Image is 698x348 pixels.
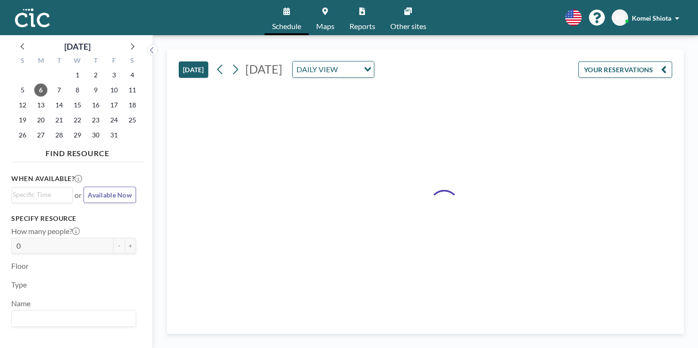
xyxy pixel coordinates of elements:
[316,23,334,30] span: Maps
[11,227,80,236] label: How many people?
[34,98,47,112] span: Monday, October 13, 2025
[53,98,66,112] span: Tuesday, October 14, 2025
[89,129,102,142] span: Thursday, October 30, 2025
[53,83,66,97] span: Tuesday, October 7, 2025
[15,8,50,27] img: organization-logo
[105,55,123,68] div: F
[16,113,29,127] span: Sunday, October 19, 2025
[114,238,125,254] button: -
[50,55,68,68] div: T
[126,98,139,112] span: Saturday, October 18, 2025
[16,83,29,97] span: Sunday, October 5, 2025
[34,113,47,127] span: Monday, October 20, 2025
[34,129,47,142] span: Monday, October 27, 2025
[293,61,374,77] div: Search for option
[89,68,102,82] span: Thursday, October 2, 2025
[13,312,130,325] input: Search for option
[34,83,47,97] span: Monday, October 6, 2025
[390,23,426,30] span: Other sites
[126,68,139,82] span: Saturday, October 4, 2025
[11,280,27,289] label: Type
[578,61,672,78] button: YOUR RESERVATIONS
[13,189,67,200] input: Search for option
[71,98,84,112] span: Wednesday, October 15, 2025
[107,129,121,142] span: Friday, October 31, 2025
[32,55,50,68] div: M
[179,61,208,78] button: [DATE]
[86,55,105,68] div: T
[123,55,141,68] div: S
[349,23,375,30] span: Reports
[16,98,29,112] span: Sunday, October 12, 2025
[126,113,139,127] span: Saturday, October 25, 2025
[11,145,144,158] h4: FIND RESOURCE
[341,63,358,76] input: Search for option
[89,83,102,97] span: Thursday, October 9, 2025
[88,191,132,199] span: Available Now
[53,129,66,142] span: Tuesday, October 28, 2025
[14,55,32,68] div: S
[89,113,102,127] span: Thursday, October 23, 2025
[107,68,121,82] span: Friday, October 3, 2025
[632,14,671,22] span: Komei Shiota
[16,129,29,142] span: Sunday, October 26, 2025
[295,63,340,76] span: DAILY VIEW
[11,214,136,223] h3: Specify resource
[245,62,282,76] span: [DATE]
[68,55,87,68] div: W
[71,129,84,142] span: Wednesday, October 29, 2025
[64,40,91,53] div: [DATE]
[71,68,84,82] span: Wednesday, October 1, 2025
[89,98,102,112] span: Thursday, October 16, 2025
[107,113,121,127] span: Friday, October 24, 2025
[11,299,30,308] label: Name
[83,187,136,203] button: Available Now
[53,113,66,127] span: Tuesday, October 21, 2025
[11,261,29,271] label: Floor
[71,113,84,127] span: Wednesday, October 22, 2025
[12,310,136,326] div: Search for option
[126,83,139,97] span: Saturday, October 11, 2025
[272,23,301,30] span: Schedule
[107,83,121,97] span: Friday, October 10, 2025
[71,83,84,97] span: Wednesday, October 8, 2025
[75,190,82,200] span: or
[107,98,121,112] span: Friday, October 17, 2025
[125,238,136,254] button: +
[12,188,72,202] div: Search for option
[616,14,624,22] span: KS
